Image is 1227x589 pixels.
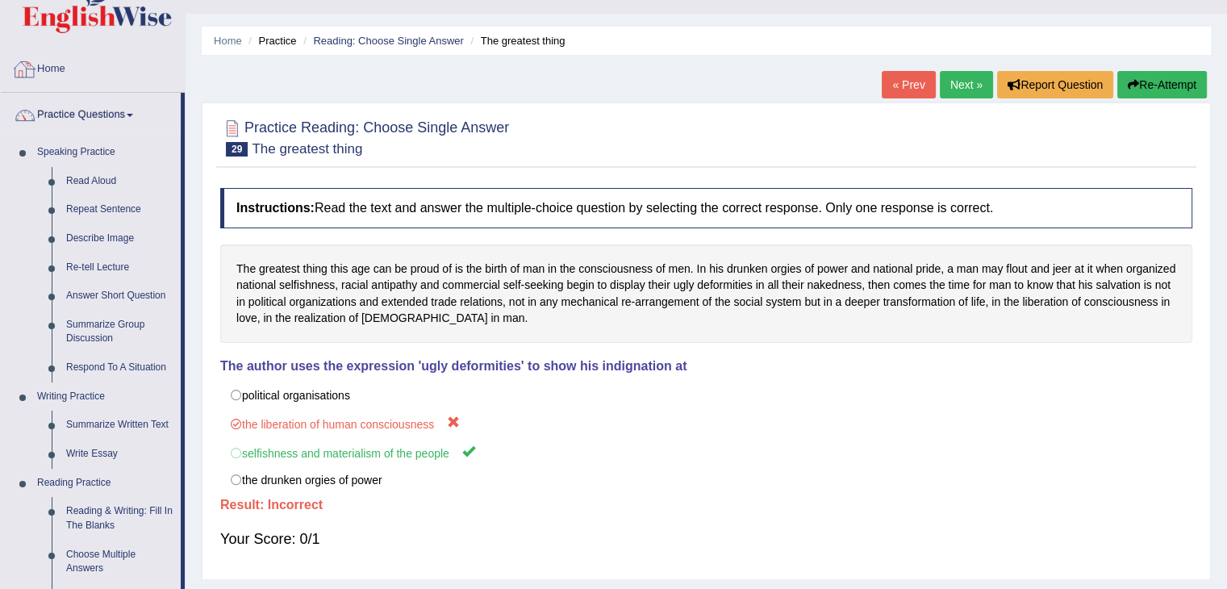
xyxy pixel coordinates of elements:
a: Reading Practice [30,469,181,498]
span: 29 [226,142,248,157]
a: Choose Multiple Answers [59,541,181,583]
div: The greatest thing this age can be proud of is the birth of man in the consciousness of men. In h... [220,244,1192,343]
a: Describe Image [59,224,181,253]
label: selfishness and materialism of the people [220,437,1192,467]
li: Practice [244,33,296,48]
a: Reading & Writing: Fill In The Blanks [59,497,181,540]
label: political organisations [220,382,1192,409]
a: Next » [940,71,993,98]
button: Re-Attempt [1117,71,1207,98]
h4: Read the text and answer the multiple-choice question by selecting the correct response. Only one... [220,188,1192,228]
a: Practice Questions [1,93,181,133]
a: « Prev [882,71,935,98]
a: Answer Short Question [59,282,181,311]
label: the drunken orgies of power [220,466,1192,494]
label: the liberation of human consciousness [220,408,1192,438]
a: Re-tell Lecture [59,253,181,282]
a: Repeat Sentence [59,195,181,224]
a: Home [1,47,185,87]
a: Respond To A Situation [59,353,181,382]
a: Summarize Group Discussion [59,311,181,353]
li: The greatest thing [466,33,565,48]
h2: Practice Reading: Choose Single Answer [220,116,509,157]
a: Summarize Written Text [59,411,181,440]
button: Report Question [997,71,1113,98]
h4: The author uses the expression 'ugly deformities' to show his indignation at [220,359,1192,374]
a: Writing Practice [30,382,181,411]
a: Home [214,35,242,47]
b: Instructions: [236,201,315,215]
small: The greatest thing [252,141,362,157]
a: Read Aloud [59,167,181,196]
a: Write Essay [59,440,181,469]
h4: Result: [220,498,1192,512]
div: Your Score: 0/1 [220,520,1192,558]
a: Speaking Practice [30,138,181,167]
a: Reading: Choose Single Answer [313,35,463,47]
